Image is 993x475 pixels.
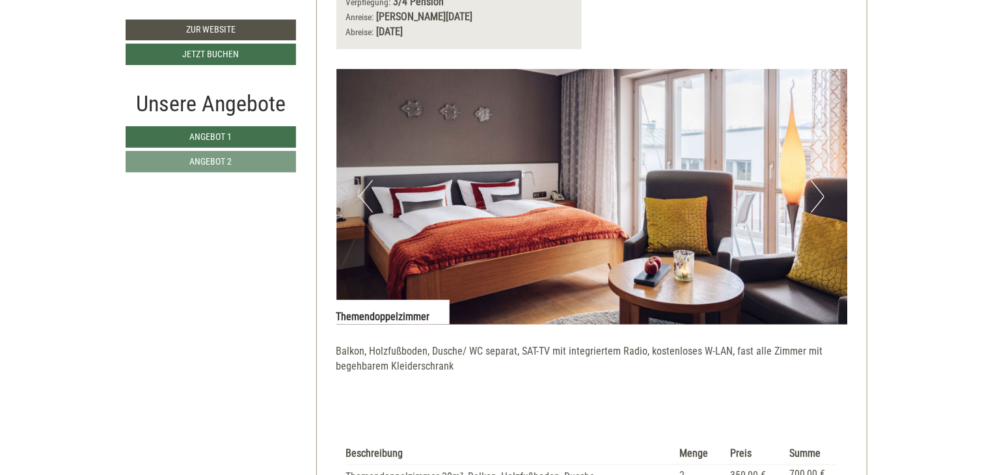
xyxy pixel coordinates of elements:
span: Angebot 1 [190,131,232,142]
p: Balkon, Holzfußboden, Dusche/ WC separat, SAT-TV mit integriertem Radio, kostenloses W-LAN, fast ... [336,344,848,389]
b: [PERSON_NAME][DATE] [377,10,473,23]
th: Preis [725,444,785,465]
th: Menge [674,444,724,465]
a: Zur Website [126,20,296,40]
th: Beschreibung [346,444,675,465]
small: Anreise: [346,12,374,22]
button: Next [811,180,824,213]
button: Previous [359,180,373,213]
b: [DATE] [377,25,403,38]
div: Themendoppelzimmer [336,300,450,325]
div: Unsere Angebote [126,88,296,120]
img: image [336,69,848,325]
span: Angebot 2 [190,156,232,167]
small: Abreise: [346,27,374,37]
a: Jetzt buchen [126,44,296,65]
th: Summe [785,444,837,465]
